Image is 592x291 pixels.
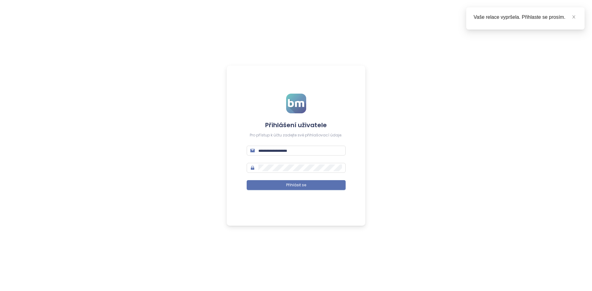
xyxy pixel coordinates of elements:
[250,148,255,153] span: mail
[572,15,576,19] span: close
[247,121,346,129] h4: Přihlášení uživatele
[474,14,577,21] div: Vaše relace vypršela. Přihlaste se prosím.
[247,132,346,138] div: Pro přístup k účtu zadejte své přihlašovací údaje.
[286,94,306,113] img: logo
[250,166,255,170] span: lock
[286,182,306,188] span: Přihlásit se
[247,180,346,190] button: Přihlásit se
